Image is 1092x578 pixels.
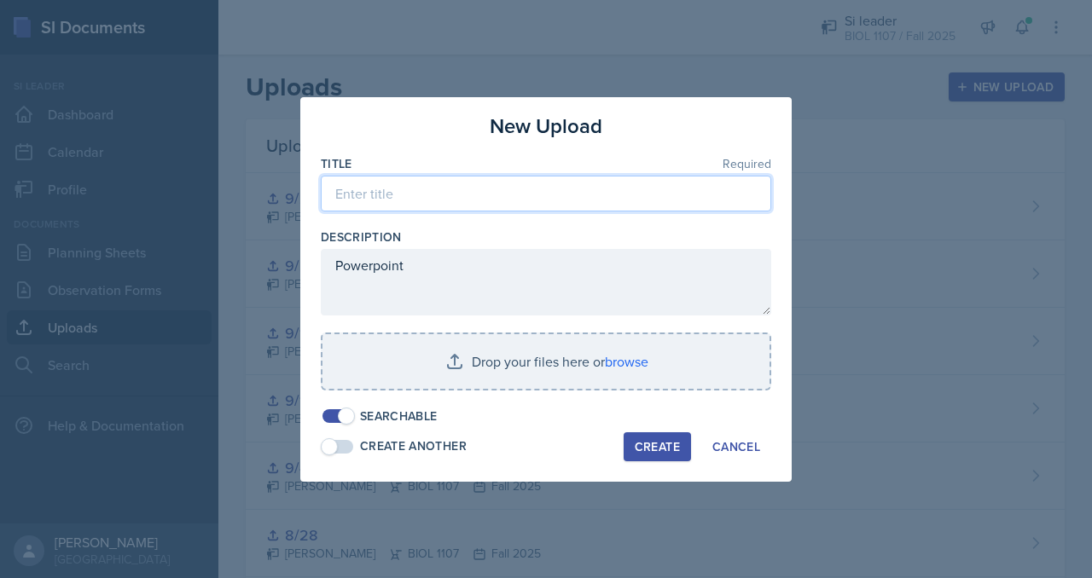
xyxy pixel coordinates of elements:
[712,440,760,454] div: Cancel
[360,437,467,455] div: Create Another
[321,155,352,172] label: Title
[490,111,602,142] h3: New Upload
[624,432,691,461] button: Create
[321,228,402,246] label: Description
[321,176,771,211] input: Enter title
[723,158,771,170] span: Required
[360,407,438,425] div: Searchable
[635,440,680,454] div: Create
[701,432,771,461] button: Cancel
